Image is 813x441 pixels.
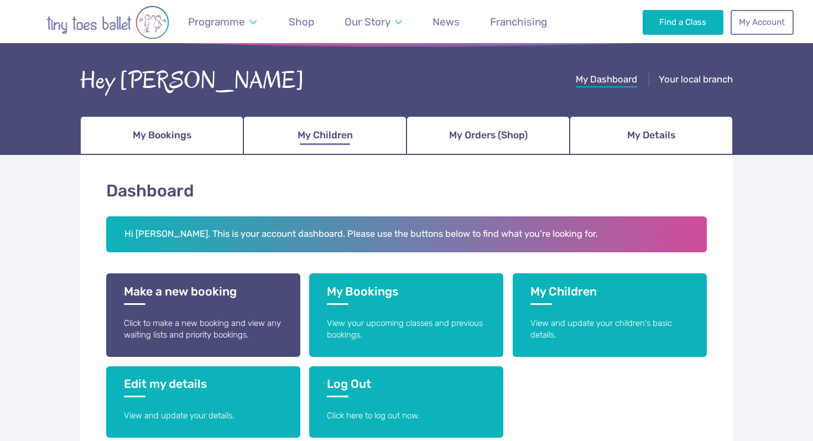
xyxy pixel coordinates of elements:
[449,126,528,145] span: My Orders (Shop)
[284,9,320,35] a: Shop
[106,366,300,438] a: Edit my details View and update your details.
[106,179,707,203] h1: Dashboard
[327,318,486,341] p: View your upcoming classes and previous bookings.
[643,10,724,34] a: Find a Class
[513,273,707,357] a: My Children View and update your children's basic details.
[659,74,733,87] a: Your local branch
[406,116,570,155] a: My Orders (Shop)
[428,9,465,35] a: News
[490,15,547,28] span: Franchising
[327,284,486,305] h3: My Bookings
[289,15,314,28] span: Shop
[298,126,353,145] span: My Children
[106,216,707,253] h2: Hi [PERSON_NAME]. This is your account dashboard. Please use the buttons below to find what you'r...
[570,116,733,155] a: My Details
[19,6,196,39] img: tiny toes ballet
[309,273,503,357] a: My Bookings View your upcoming classes and previous bookings.
[124,318,283,341] p: Click to make a new booking and view any waiting lists and priority bookings.
[731,10,794,34] a: My Account
[124,284,283,305] h3: Make a new booking
[345,15,390,28] span: Our Story
[485,9,553,35] a: Franchising
[530,284,689,305] h3: My Children
[340,9,408,35] a: Our Story
[183,9,262,35] a: Programme
[530,318,689,341] p: View and update your children's basic details.
[80,64,304,98] div: Hey [PERSON_NAME]
[188,15,245,28] span: Programme
[106,273,300,357] a: Make a new booking Click to make a new booking and view any waiting lists and priority bookings.
[432,15,460,28] span: News
[327,410,486,422] p: Click here to log out now.
[80,116,243,155] a: My Bookings
[133,126,191,145] span: My Bookings
[627,126,675,145] span: My Details
[659,74,733,85] span: Your local branch
[124,377,283,397] h3: Edit my details
[309,366,503,438] a: Log Out Click here to log out now.
[327,377,486,397] h3: Log Out
[124,410,283,422] p: View and update your details.
[243,116,406,155] a: My Children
